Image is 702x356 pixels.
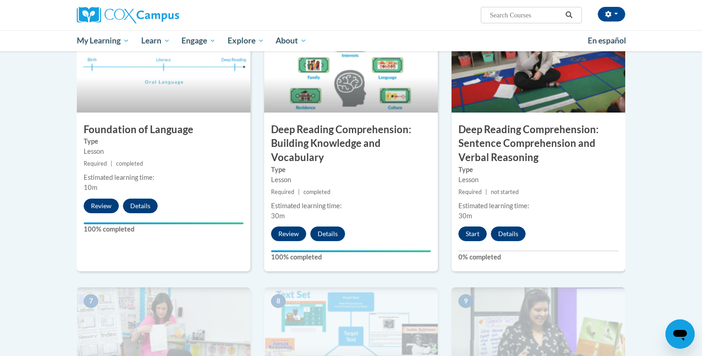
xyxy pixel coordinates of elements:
[271,189,294,195] span: Required
[271,212,285,220] span: 30m
[458,212,472,220] span: 30m
[111,160,112,167] span: |
[84,199,119,213] button: Review
[77,21,250,113] img: Course Image
[665,319,695,349] iframe: Button to launch messaging window
[271,250,431,252] div: Your progress
[84,222,244,224] div: Your progress
[271,175,431,185] div: Lesson
[77,35,129,46] span: My Learning
[458,189,482,195] span: Required
[452,123,625,165] h3: Deep Reading Comprehension: Sentence Comprehension and Verbal Reasoning
[598,7,625,22] button: Account Settings
[77,7,179,23] img: Cox Campus
[485,189,487,195] span: |
[298,189,300,195] span: |
[84,136,244,146] label: Type
[582,31,632,50] a: En español
[175,30,222,51] a: Engage
[491,227,526,241] button: Details
[562,10,576,21] button: Search
[458,201,618,211] div: Estimated learning time:
[84,160,107,167] span: Required
[310,227,345,241] button: Details
[458,252,618,262] label: 0% completed
[271,201,431,211] div: Estimated learning time:
[458,175,618,185] div: Lesson
[222,30,270,51] a: Explore
[77,7,250,23] a: Cox Campus
[271,165,431,175] label: Type
[181,35,216,46] span: Engage
[271,252,431,262] label: 100% completed
[303,189,330,195] span: completed
[489,10,562,21] input: Search Courses
[264,21,438,113] img: Course Image
[588,36,626,45] span: En español
[84,224,244,234] label: 100% completed
[84,173,244,183] div: Estimated learning time:
[264,123,438,165] h3: Deep Reading Comprehension: Building Knowledge and Vocabulary
[71,30,135,51] a: My Learning
[458,165,618,175] label: Type
[271,294,286,308] span: 8
[270,30,313,51] a: About
[84,183,97,191] span: 10m
[458,294,473,308] span: 9
[276,35,307,46] span: About
[452,21,625,113] img: Course Image
[271,227,306,241] button: Review
[491,189,519,195] span: not started
[135,30,176,51] a: Learn
[116,160,143,167] span: completed
[228,35,264,46] span: Explore
[84,294,98,308] span: 7
[84,146,244,156] div: Lesson
[63,30,639,51] div: Main menu
[141,35,170,46] span: Learn
[123,199,158,213] button: Details
[458,227,487,241] button: Start
[77,123,250,137] h3: Foundation of Language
